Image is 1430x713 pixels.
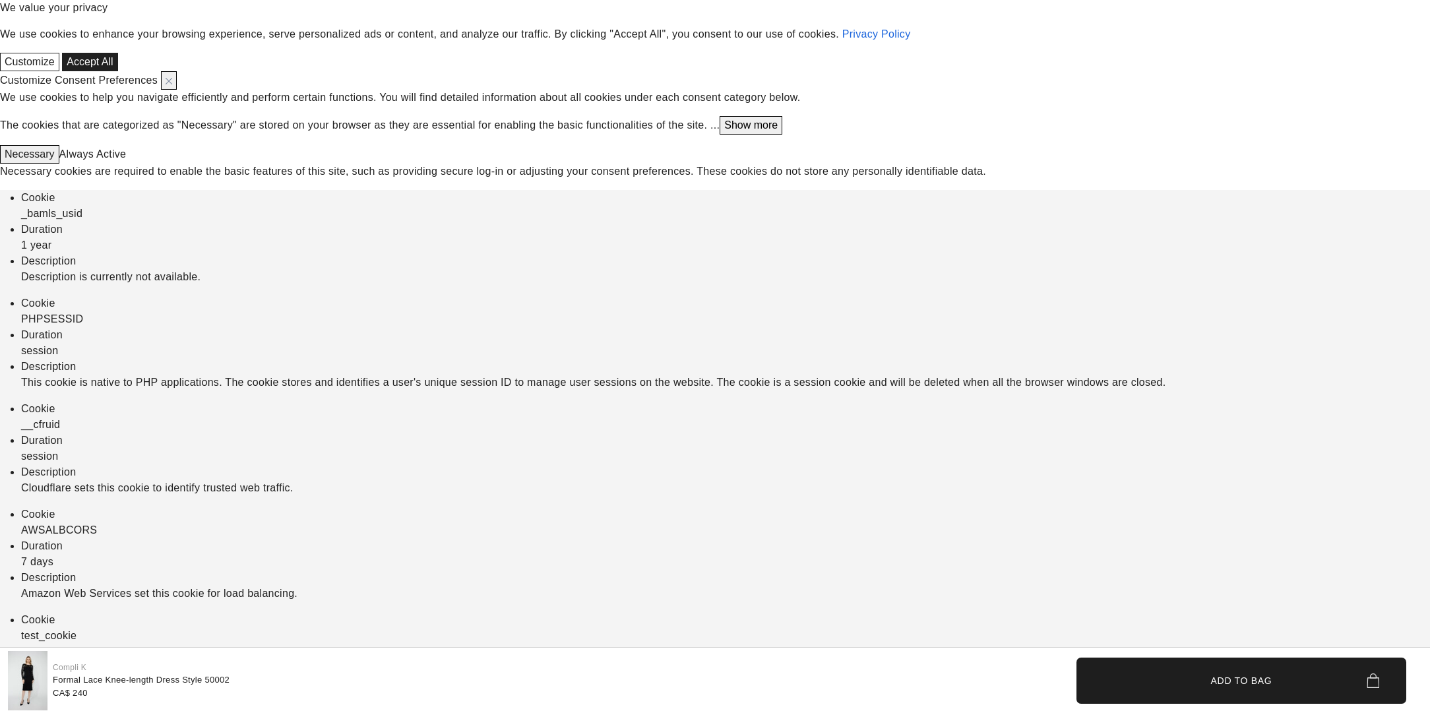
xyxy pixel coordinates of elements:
[21,449,1430,464] div: session
[21,522,1430,538] div: AWSALBCORS
[53,663,86,672] a: Compli K
[21,295,1430,311] div: Cookie
[166,78,172,84] img: Close
[21,327,1430,343] div: Duration
[62,53,117,71] button: Accept All
[21,237,1430,253] div: 1 year
[53,673,230,687] div: Formal Lace Knee-length Dress Style 50002
[21,586,1430,602] div: Amazon Web Services set this cookie for load balancing.
[21,507,1430,522] div: Cookie
[21,206,1430,222] div: _bamls_usid
[21,269,1430,285] div: Description is currently not available.
[21,644,1430,660] div: Duration
[59,148,127,160] span: Always Active
[1076,658,1406,704] button: Add to Bag
[21,311,1430,327] div: PHPSESSID
[8,651,47,710] img: Formal Lace Knee-Length Dress Style 50002
[21,433,1430,449] div: Duration
[1367,673,1379,688] img: Bag.svg
[21,554,1430,570] div: 7 days
[21,570,1430,586] div: Description
[161,71,177,90] button: Close
[53,688,88,698] span: CA$ 240
[21,222,1430,237] div: Duration
[720,116,782,135] button: Show more
[1211,673,1272,687] span: Add to Bag
[21,343,1430,359] div: session
[21,538,1430,554] div: Duration
[21,612,1430,628] div: Cookie
[21,417,1430,433] div: __cfruid
[842,28,911,40] a: Privacy Policy
[21,401,1430,417] div: Cookie
[21,375,1430,390] div: This cookie is native to PHP applications. The cookie stores and identifies a user's unique sessi...
[21,359,1430,375] div: Description
[21,190,1430,206] div: Cookie
[21,628,1430,644] div: test_cookie
[21,464,1430,480] div: Description
[21,253,1430,269] div: Description
[21,480,1430,496] div: Cloudflare sets this cookie to identify trusted web traffic.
